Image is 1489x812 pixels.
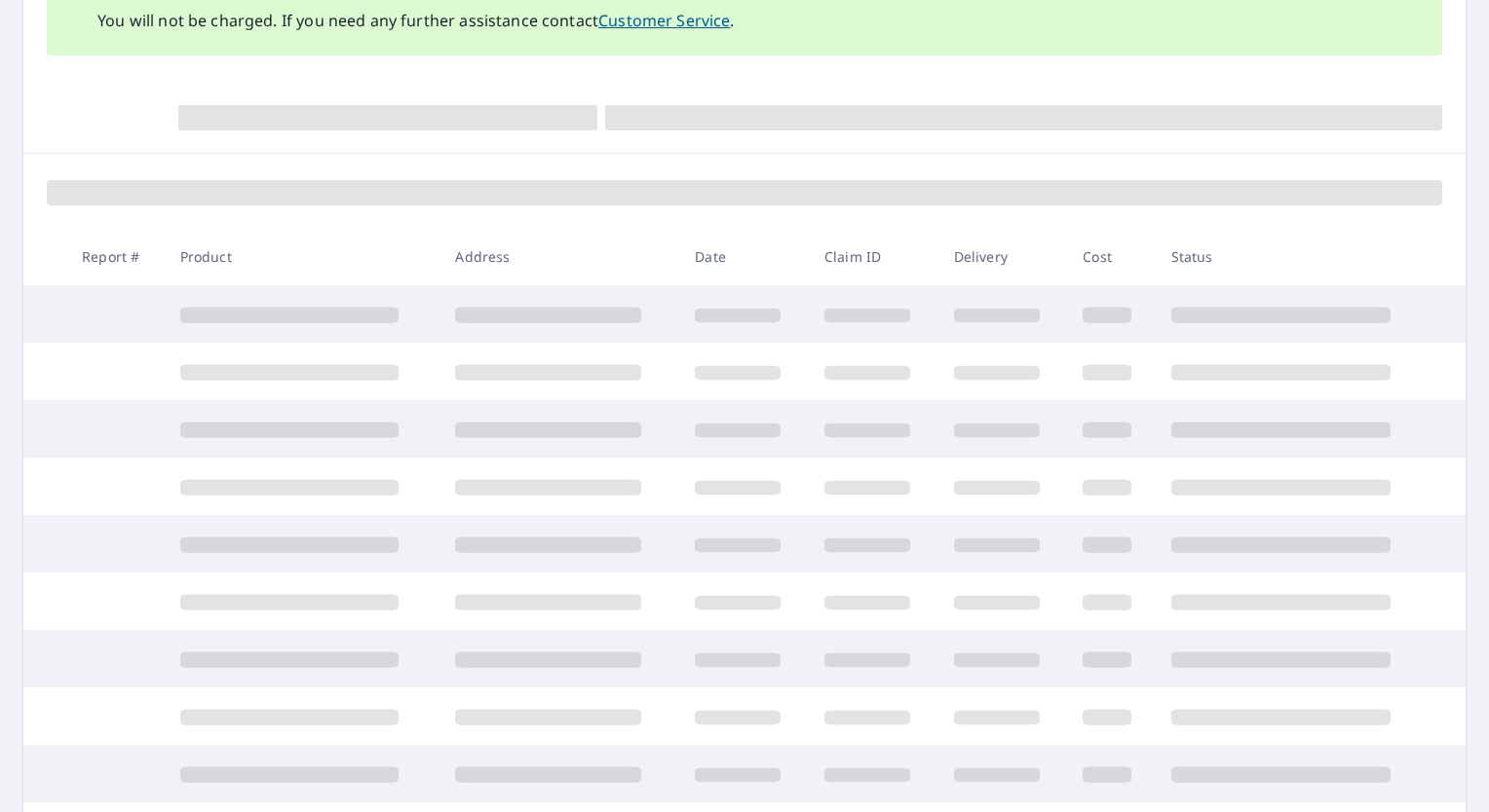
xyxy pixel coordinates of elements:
[598,10,730,31] a: Customer Service
[1156,228,1432,285] th: Status
[938,228,1068,285] th: Delivery
[97,9,735,32] p: You will not be charged. If you need any further assistance contact .
[165,228,440,285] th: Product
[66,228,165,285] th: Report #
[679,228,809,285] th: Date
[439,228,679,285] th: Address
[1067,228,1155,285] th: Cost
[809,228,938,285] th: Claim ID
